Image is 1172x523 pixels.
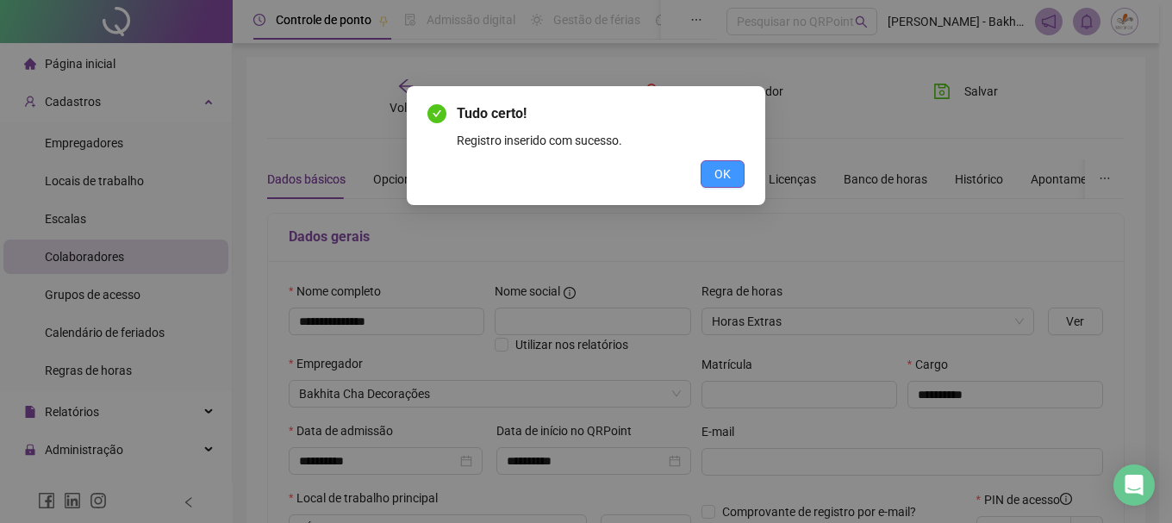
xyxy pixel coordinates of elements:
[427,104,446,123] span: check-circle
[1113,464,1155,506] div: Open Intercom Messenger
[701,160,745,188] button: OK
[457,134,622,147] span: Registro inserido com sucesso.
[714,165,731,184] span: OK
[457,105,527,121] span: Tudo certo!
